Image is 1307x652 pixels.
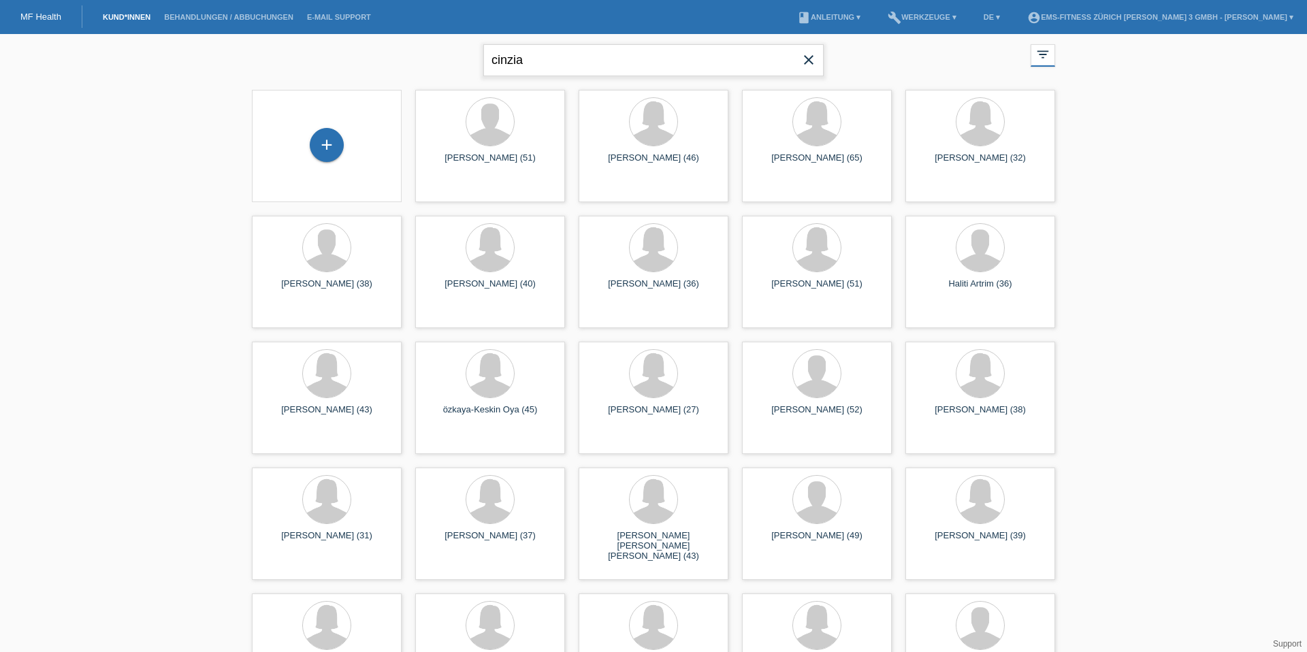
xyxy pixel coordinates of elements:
[977,13,1007,21] a: DE ▾
[426,278,554,300] div: [PERSON_NAME] (40)
[300,13,378,21] a: E-Mail Support
[426,530,554,552] div: [PERSON_NAME] (37)
[157,13,300,21] a: Behandlungen / Abbuchungen
[790,13,867,21] a: bookAnleitung ▾
[263,404,391,426] div: [PERSON_NAME] (43)
[263,530,391,552] div: [PERSON_NAME] (31)
[881,13,963,21] a: buildWerkzeuge ▾
[426,152,554,174] div: [PERSON_NAME] (51)
[483,44,824,76] input: Suche...
[1273,639,1302,649] a: Support
[310,133,343,157] div: Kund*in hinzufügen
[753,404,881,426] div: [PERSON_NAME] (52)
[1035,47,1050,62] i: filter_list
[590,404,717,426] div: [PERSON_NAME] (27)
[20,12,61,22] a: MF Health
[916,278,1044,300] div: Haliti Artrim (36)
[916,404,1044,426] div: [PERSON_NAME] (38)
[916,530,1044,552] div: [PERSON_NAME] (39)
[797,11,811,25] i: book
[753,152,881,174] div: [PERSON_NAME] (65)
[1020,13,1300,21] a: account_circleEMS-Fitness Zürich [PERSON_NAME] 3 GmbH - [PERSON_NAME] ▾
[916,152,1044,174] div: [PERSON_NAME] (32)
[263,278,391,300] div: [PERSON_NAME] (38)
[753,278,881,300] div: [PERSON_NAME] (51)
[801,52,817,68] i: close
[426,404,554,426] div: özkaya-Keskin Oya (45)
[96,13,157,21] a: Kund*innen
[590,152,717,174] div: [PERSON_NAME] (46)
[590,278,717,300] div: [PERSON_NAME] (36)
[590,530,717,555] div: [PERSON_NAME] [PERSON_NAME] [PERSON_NAME] (43)
[1027,11,1041,25] i: account_circle
[753,530,881,552] div: [PERSON_NAME] (49)
[888,11,901,25] i: build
